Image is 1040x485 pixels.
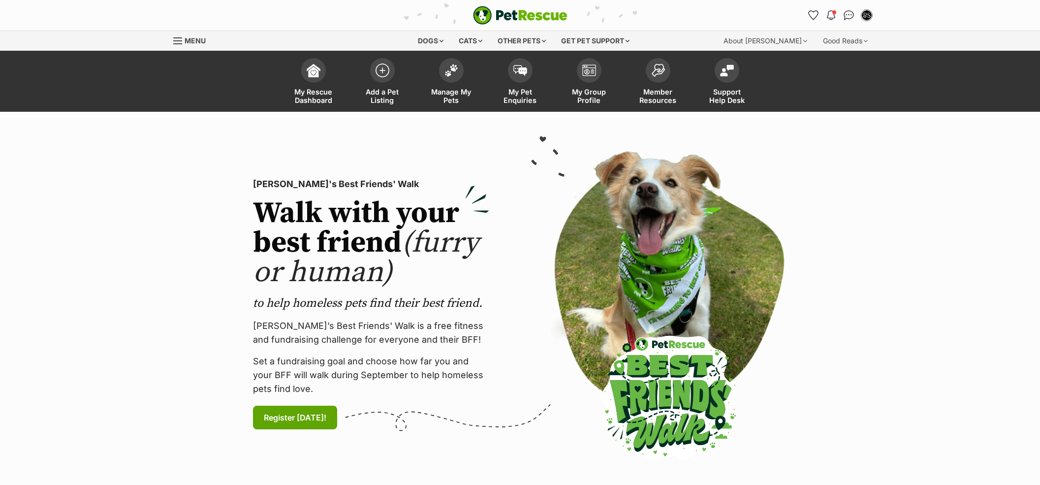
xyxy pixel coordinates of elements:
[253,225,479,291] span: (furry or human)
[279,53,348,112] a: My Rescue Dashboard
[253,406,337,429] a: Register [DATE]!
[473,6,567,25] a: PetRescue
[823,7,839,23] button: Notifications
[555,53,624,112] a: My Group Profile
[376,64,389,77] img: add-pet-listing-icon-0afa8454b4691262ce3f59096e99ab1cd57d4a30225e0717b998d2c9b9846f56.svg
[173,31,213,49] a: Menu
[452,31,489,51] div: Cats
[844,10,854,20] img: chat-41dd97257d64d25036548639549fe6c8038ab92f7586957e7f3b1b290dea8141.svg
[806,7,875,23] ul: Account quick links
[486,53,555,112] a: My Pet Enquiries
[291,88,336,104] span: My Rescue Dashboard
[816,31,875,51] div: Good Reads
[859,7,875,23] button: My account
[567,88,611,104] span: My Group Profile
[651,64,665,77] img: member-resources-icon-8e73f808a243e03378d46382f2149f9095a855e16c252ad45f914b54edf8863c.svg
[429,88,473,104] span: Manage My Pets
[360,88,405,104] span: Add a Pet Listing
[253,199,489,288] h2: Walk with your best friend
[417,53,486,112] a: Manage My Pets
[473,6,567,25] img: logo-e224e6f780fb5917bec1dbf3a21bbac754714ae5b6737aabdf751b685950b380.svg
[624,53,693,112] a: Member Resources
[693,53,761,112] a: Support Help Desk
[411,31,450,51] div: Dogs
[498,88,542,104] span: My Pet Enquiries
[264,412,326,423] span: Register [DATE]!
[806,7,821,23] a: Favourites
[307,64,320,77] img: dashboard-icon-eb2f2d2d3e046f16d808141f083e7271f6b2e854fb5c12c21221c1fb7104beca.svg
[717,31,814,51] div: About [PERSON_NAME]
[491,31,553,51] div: Other pets
[253,177,489,191] p: [PERSON_NAME]'s Best Friends' Walk
[841,7,857,23] a: Conversations
[582,65,596,76] img: group-profile-icon-3fa3cf56718a62981997c0bc7e787c4b2cf8bcc04b72c1350f741eb67cf2f40e.svg
[348,53,417,112] a: Add a Pet Listing
[253,355,489,396] p: Set a fundraising goal and choose how far you and your BFF will walk during September to help hom...
[827,10,835,20] img: notifications-46538b983faf8c2785f20acdc204bb7945ddae34d4c08c2a6579f10ce5e182be.svg
[253,295,489,311] p: to help homeless pets find their best friend.
[862,10,872,20] img: Sugar and Spice Cat Rescue profile pic
[513,65,527,76] img: pet-enquiries-icon-7e3ad2cf08bfb03b45e93fb7055b45f3efa6380592205ae92323e6603595dc1f.svg
[444,64,458,77] img: manage-my-pets-icon-02211641906a0b7f246fdf0571729dbe1e7629f14944591b6c1af311fb30b64b.svg
[253,319,489,347] p: [PERSON_NAME]’s Best Friends' Walk is a free fitness and fundraising challenge for everyone and t...
[636,88,680,104] span: Member Resources
[720,65,734,76] img: help-desk-icon-fdf02630f3aa405de69fd3d07c3f3aa587a6932b1a1747fa1d2bba05be0121f9.svg
[185,36,206,45] span: Menu
[705,88,749,104] span: Support Help Desk
[554,31,636,51] div: Get pet support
